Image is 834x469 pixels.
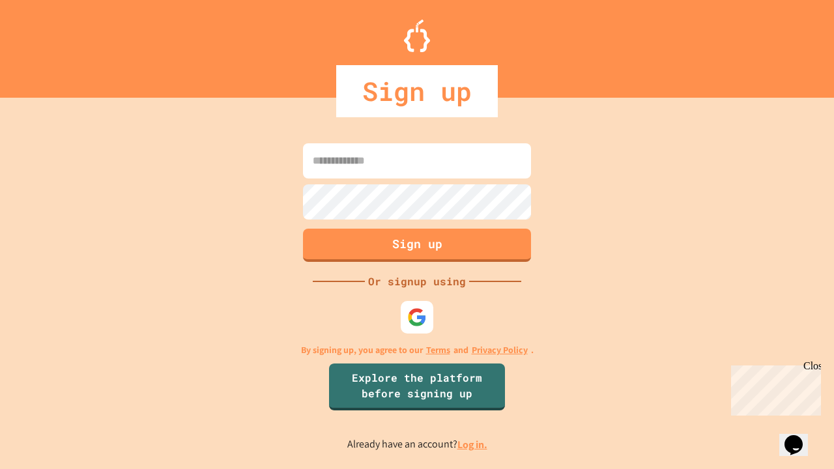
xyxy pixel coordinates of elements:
[329,363,505,410] a: Explore the platform before signing up
[457,438,487,451] a: Log in.
[426,343,450,357] a: Terms
[301,343,534,357] p: By signing up, you agree to our and .
[779,417,821,456] iframe: chat widget
[336,65,498,117] div: Sign up
[5,5,90,83] div: Chat with us now!Close
[303,229,531,262] button: Sign up
[347,436,487,453] p: Already have an account?
[365,274,469,289] div: Or signup using
[407,307,427,327] img: google-icon.svg
[472,343,528,357] a: Privacy Policy
[404,20,430,52] img: Logo.svg
[726,360,821,416] iframe: chat widget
